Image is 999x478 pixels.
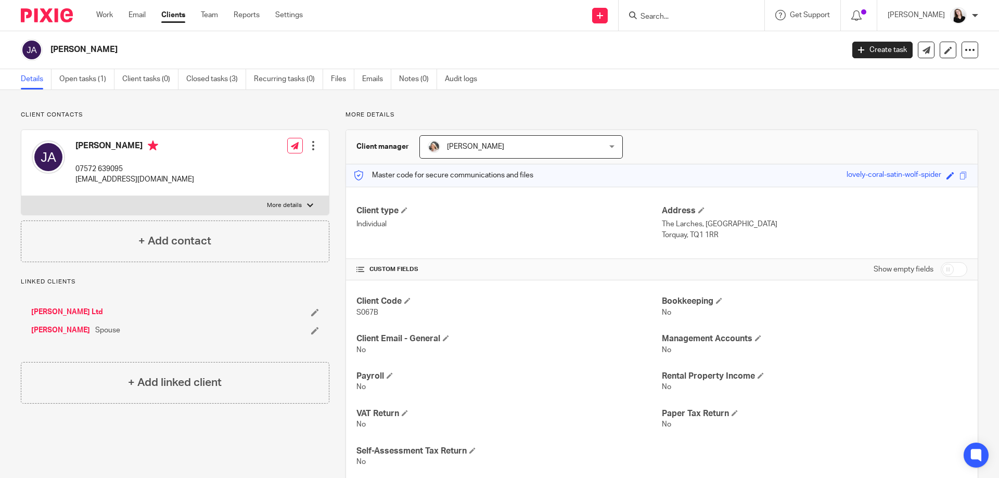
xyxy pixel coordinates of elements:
a: Work [96,10,113,20]
a: Notes (0) [399,69,437,89]
h4: Address [662,205,967,216]
a: [PERSON_NAME] [31,325,90,335]
span: No [356,458,366,466]
p: [EMAIL_ADDRESS][DOMAIN_NAME] [75,174,194,185]
h4: [PERSON_NAME] [75,140,194,153]
span: Spouse [95,325,120,335]
span: No [356,421,366,428]
a: Closed tasks (3) [186,69,246,89]
div: lovely-coral-satin-wolf-spider [847,170,941,182]
h4: Paper Tax Return [662,408,967,419]
h4: VAT Return [356,408,662,419]
img: Pixie [21,8,73,22]
p: Client contacts [21,111,329,119]
a: Client tasks (0) [122,69,178,89]
img: svg%3E [32,140,65,174]
p: Linked clients [21,278,329,286]
a: Files [331,69,354,89]
img: HR%20Andrew%20Price_Molly_Poppy%20Jakes%20Photography-7.jpg [950,7,967,24]
a: Team [201,10,218,20]
p: More details [345,111,978,119]
h4: CUSTOM FIELDS [356,265,662,274]
input: Search [639,12,733,22]
a: Recurring tasks (0) [254,69,323,89]
h4: Management Accounts [662,333,967,344]
h3: Client manager [356,141,409,152]
a: Details [21,69,52,89]
p: 07572 639095 [75,164,194,174]
span: Get Support [790,11,830,19]
h4: Payroll [356,371,662,382]
p: Individual [356,219,662,229]
h4: + Add contact [138,233,211,249]
span: No [356,346,366,354]
img: High%20Res%20Andrew%20Price%20Accountants_Poppy%20Jakes%20photography-1187-3.jpg [428,140,440,153]
h4: Self-Assessment Tax Return [356,446,662,457]
p: More details [267,201,302,210]
span: No [662,421,671,428]
span: No [662,309,671,316]
span: No [662,346,671,354]
span: [PERSON_NAME] [447,143,504,150]
a: Reports [234,10,260,20]
h4: + Add linked client [128,374,222,391]
span: S067B [356,309,378,316]
h2: [PERSON_NAME] [50,44,680,55]
a: Clients [161,10,185,20]
a: Email [129,10,146,20]
p: The Larches, [GEOGRAPHIC_DATA] [662,219,967,229]
a: Emails [362,69,391,89]
p: [PERSON_NAME] [888,10,945,20]
span: No [356,383,366,391]
p: Master code for secure communications and files [354,170,533,180]
span: No [662,383,671,391]
i: Primary [148,140,158,151]
a: [PERSON_NAME] Ltd [31,307,103,317]
h4: Client Email - General [356,333,662,344]
img: svg%3E [21,39,43,61]
a: Create task [852,42,913,58]
a: Audit logs [445,69,485,89]
h4: Client type [356,205,662,216]
p: Torquay, TQ1 1RR [662,230,967,240]
a: Open tasks (1) [59,69,114,89]
label: Show empty fields [874,264,933,275]
a: Settings [275,10,303,20]
h4: Rental Property Income [662,371,967,382]
h4: Bookkeeping [662,296,967,307]
h4: Client Code [356,296,662,307]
